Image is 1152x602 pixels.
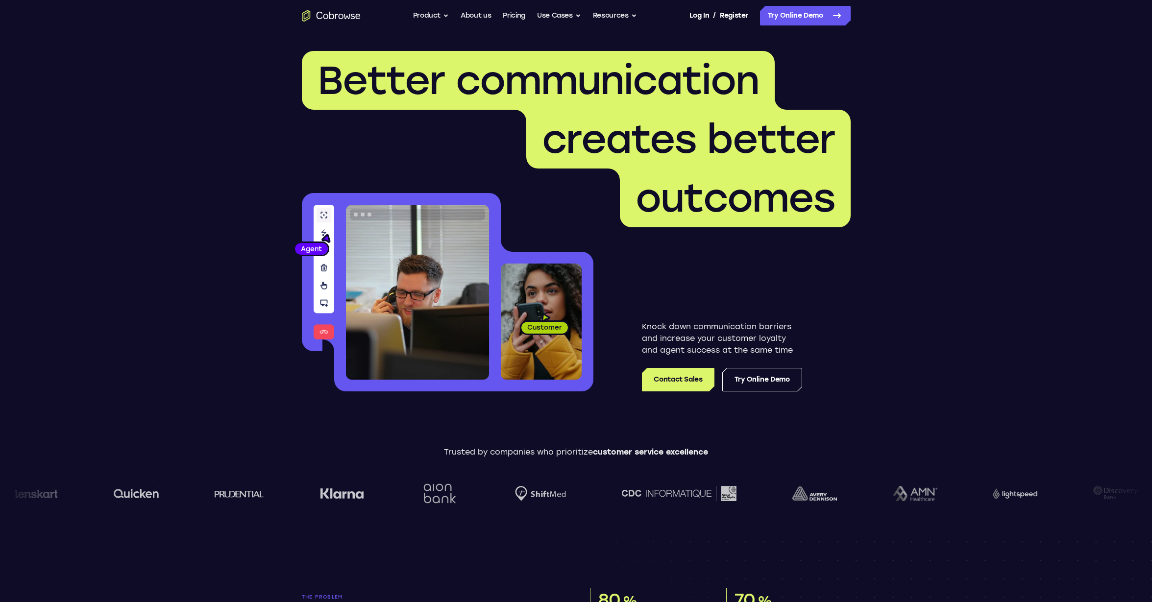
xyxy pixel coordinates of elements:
[713,10,716,22] span: /
[642,368,714,391] a: Contact Sales
[892,486,936,501] img: AMN Healthcare
[413,6,449,25] button: Product
[113,486,158,501] img: quicken
[537,6,581,25] button: Use Cases
[642,321,802,356] p: Knock down communication barriers and increase your customer loyalty and agent success at the sam...
[346,205,489,380] img: A customer support agent talking on the phone
[503,6,525,25] a: Pricing
[319,488,364,500] img: Klarna
[515,486,565,501] img: Shiftmed
[621,486,736,501] img: CDC Informatique
[419,474,459,513] img: Aion Bank
[792,486,836,501] img: avery-dennison
[302,10,361,22] a: Go to the home page
[302,594,563,600] p: The problem
[593,6,637,25] button: Resources
[720,6,748,25] a: Register
[722,368,802,391] a: Try Online Demo
[214,490,264,498] img: prudential
[501,264,582,380] img: A customer holding their phone
[521,322,568,332] span: Customer
[992,488,1037,499] img: Lightspeed
[636,174,835,221] span: outcomes
[542,116,835,163] span: creates better
[314,205,334,339] img: A series of tools used in co-browsing sessions
[593,447,708,457] span: customer service excellence
[689,6,709,25] a: Log In
[461,6,491,25] a: About us
[318,57,759,104] span: Better communication
[295,244,328,254] span: Agent
[760,6,851,25] a: Try Online Demo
